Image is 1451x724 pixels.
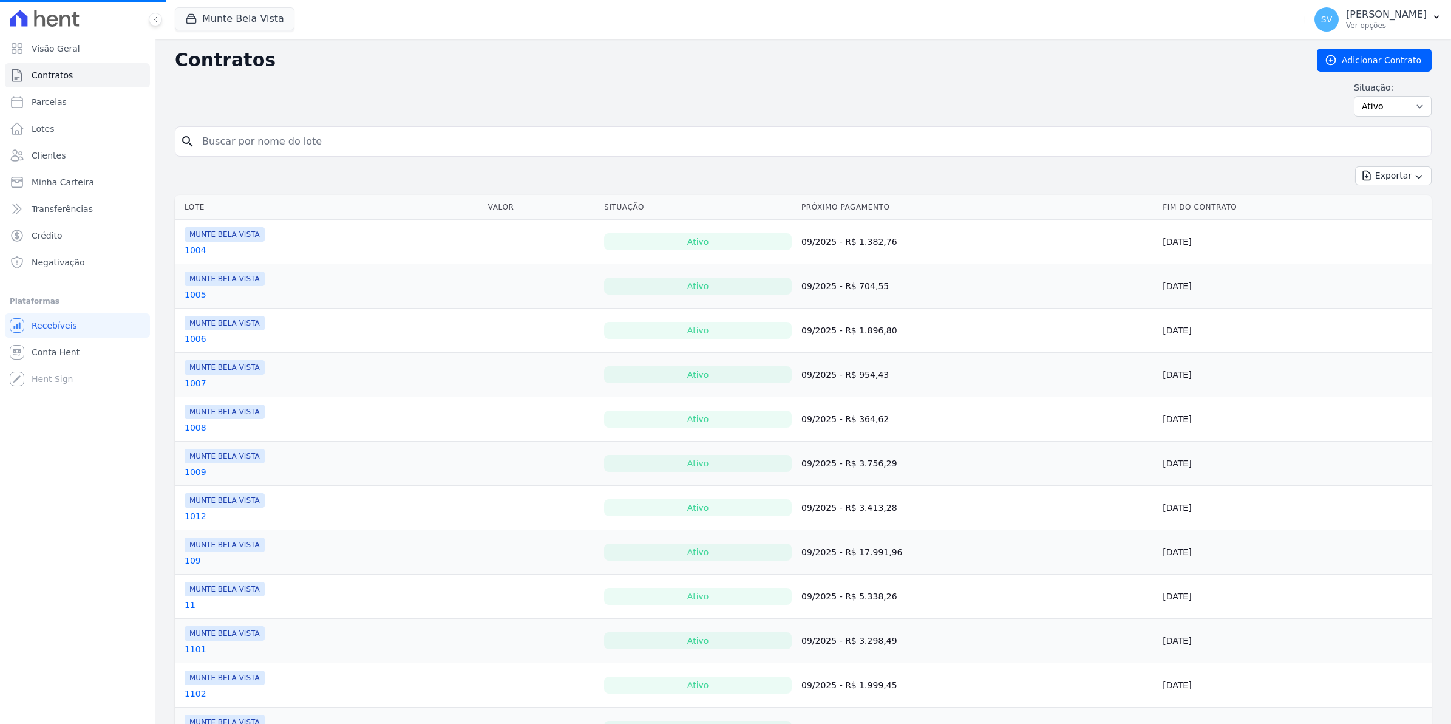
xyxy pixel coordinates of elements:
[1321,15,1332,24] span: SV
[185,538,265,552] span: MUNTE BELA VISTA
[175,49,1297,71] h2: Contratos
[185,377,206,389] a: 1007
[185,244,206,256] a: 1004
[185,271,265,286] span: MUNTE BELA VISTA
[32,69,73,81] span: Contratos
[32,256,85,268] span: Negativação
[32,203,93,215] span: Transferências
[5,36,150,61] a: Visão Geral
[1158,530,1432,575] td: [DATE]
[5,197,150,221] a: Transferências
[5,143,150,168] a: Clientes
[5,117,150,141] a: Lotes
[483,195,600,220] th: Valor
[797,195,1158,220] th: Próximo Pagamento
[185,493,265,508] span: MUNTE BELA VISTA
[5,224,150,248] a: Crédito
[1346,21,1427,30] p: Ver opções
[801,326,897,335] a: 09/2025 - R$ 1.896,80
[801,414,889,424] a: 09/2025 - R$ 364,62
[604,632,792,649] div: Ativo
[1158,220,1432,264] td: [DATE]
[604,278,792,295] div: Ativo
[5,250,150,275] a: Negativação
[1355,166,1432,185] button: Exportar
[604,544,792,561] div: Ativo
[185,227,265,242] span: MUNTE BELA VISTA
[1158,397,1432,442] td: [DATE]
[5,340,150,364] a: Conta Hent
[5,170,150,194] a: Minha Carteira
[185,316,265,330] span: MUNTE BELA VISTA
[1354,81,1432,94] label: Situação:
[801,680,897,690] a: 09/2025 - R$ 1.999,45
[185,582,265,596] span: MUNTE BELA VISTA
[1158,442,1432,486] td: [DATE]
[185,422,206,434] a: 1008
[1158,264,1432,309] td: [DATE]
[604,366,792,383] div: Ativo
[1158,486,1432,530] td: [DATE]
[185,599,195,611] a: 11
[32,176,94,188] span: Minha Carteira
[185,466,206,478] a: 1009
[185,688,206,700] a: 1102
[32,149,66,162] span: Clientes
[185,289,206,301] a: 1005
[32,123,55,135] span: Lotes
[185,449,265,463] span: MUNTE BELA VISTA
[185,405,265,419] span: MUNTE BELA VISTA
[185,643,206,655] a: 1101
[801,281,889,291] a: 09/2025 - R$ 704,55
[185,671,265,685] span: MUNTE BELA VISTA
[5,313,150,338] a: Recebíveis
[185,555,201,567] a: 109
[1317,49,1432,72] a: Adicionar Contrato
[32,96,67,108] span: Parcelas
[801,636,897,646] a: 09/2025 - R$ 3.298,49
[1158,353,1432,397] td: [DATE]
[32,43,80,55] span: Visão Geral
[5,90,150,114] a: Parcelas
[801,547,902,557] a: 09/2025 - R$ 17.991,96
[801,237,897,247] a: 09/2025 - R$ 1.382,76
[175,7,294,30] button: Munte Bela Vista
[1158,575,1432,619] td: [DATE]
[1158,663,1432,708] td: [DATE]
[1305,2,1451,36] button: SV [PERSON_NAME] Ver opções
[604,499,792,516] div: Ativo
[801,503,897,513] a: 09/2025 - R$ 3.413,28
[801,459,897,468] a: 09/2025 - R$ 3.756,29
[599,195,797,220] th: Situação
[185,360,265,375] span: MUNTE BELA VISTA
[604,677,792,694] div: Ativo
[195,129,1426,154] input: Buscar por nome do lote
[604,233,792,250] div: Ativo
[801,370,889,380] a: 09/2025 - R$ 954,43
[175,195,483,220] th: Lote
[604,455,792,472] div: Ativo
[604,588,792,605] div: Ativo
[801,592,897,601] a: 09/2025 - R$ 5.338,26
[185,333,206,345] a: 1006
[1158,309,1432,353] td: [DATE]
[604,322,792,339] div: Ativo
[32,319,77,332] span: Recebíveis
[10,294,145,309] div: Plataformas
[1158,195,1432,220] th: Fim do Contrato
[180,134,195,149] i: search
[1346,9,1427,21] p: [PERSON_NAME]
[32,230,63,242] span: Crédito
[604,411,792,428] div: Ativo
[5,63,150,87] a: Contratos
[32,346,80,358] span: Conta Hent
[1158,619,1432,663] td: [DATE]
[185,626,265,641] span: MUNTE BELA VISTA
[185,510,206,522] a: 1012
